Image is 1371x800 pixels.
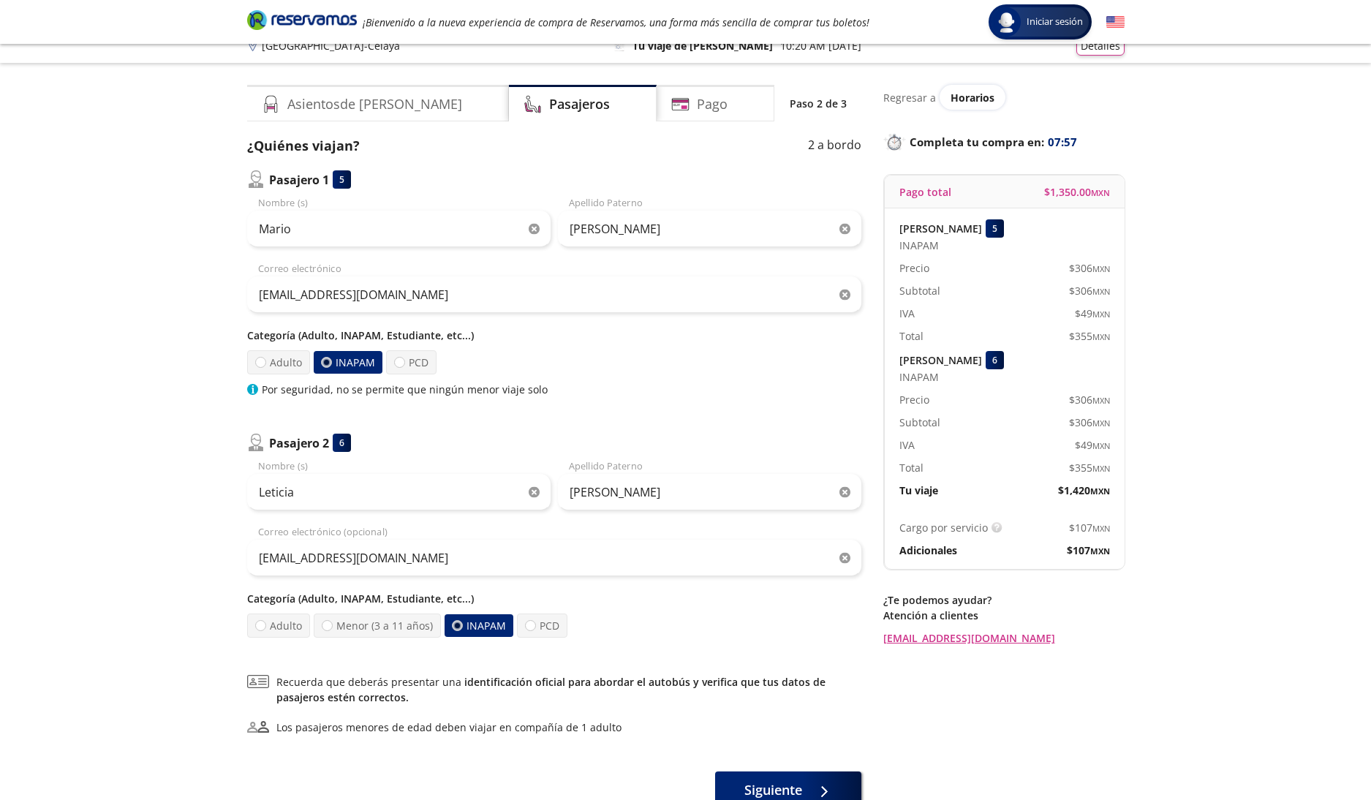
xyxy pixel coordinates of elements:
span: Iniciar sesión [1021,15,1089,29]
input: Nombre (s) [247,211,551,247]
iframe: Messagebird Livechat Widget [1286,715,1356,785]
label: Menor (3 a 11 años) [314,614,441,638]
span: $ 49 [1075,306,1110,321]
label: PCD [517,614,567,638]
p: 2 a bordo [808,136,861,156]
p: Categoría (Adulto, INAPAM, Estudiante, etc...) [247,328,861,343]
p: Atención a clientes [883,608,1125,623]
button: Detalles [1076,37,1125,56]
small: MXN [1091,187,1110,198]
span: $ 306 [1069,415,1110,430]
small: MXN [1092,263,1110,274]
p: Completa tu compra en : [883,132,1125,152]
p: Subtotal [899,415,940,430]
small: MXN [1090,546,1110,556]
p: Tu viaje [899,483,938,498]
span: $ 355 [1069,460,1110,475]
label: Adulto [247,350,310,374]
input: Correo electrónico [247,276,861,313]
label: INAPAM [445,614,513,637]
span: $ 49 [1075,437,1110,453]
p: ¿Te podemos ayudar? [883,592,1125,608]
input: Apellido Paterno [558,211,861,247]
span: $ 306 [1069,392,1110,407]
p: Subtotal [899,283,940,298]
span: $ 355 [1069,328,1110,344]
p: IVA [899,306,915,321]
i: Brand Logo [247,9,357,31]
h4: Asientos de [PERSON_NAME] [287,94,462,114]
p: Precio [899,260,929,276]
p: [PERSON_NAME] [899,352,982,368]
p: 10:20 AM [DATE] [780,38,861,53]
div: 6 [333,434,351,452]
span: $ 1,350.00 [1044,184,1110,200]
small: MXN [1092,523,1110,534]
p: Tu viaje de [PERSON_NAME] [632,38,773,53]
input: Nombre (s) [247,474,551,510]
a: [EMAIL_ADDRESS][DOMAIN_NAME] [883,630,1125,646]
div: 6 [986,351,1004,369]
em: ¡Bienvenido a la nueva experiencia de compra de Reservamos, una forma más sencilla de comprar tus... [363,15,869,29]
small: MXN [1092,463,1110,474]
p: Paso 2 de 3 [790,96,847,111]
input: Correo electrónico (opcional) [247,540,861,576]
span: INAPAM [899,369,939,385]
p: Adicionales [899,543,957,558]
p: Pago total [899,184,951,200]
span: INAPAM [899,238,939,253]
label: PCD [386,350,437,374]
span: $ 1,420 [1058,483,1110,498]
span: $ 306 [1069,283,1110,298]
p: ¿Quiénes viajan? [247,136,360,156]
label: Adulto [247,614,310,638]
small: MXN [1092,309,1110,320]
span: Siguiente [744,780,802,800]
a: identificación oficial para abordar el autobús y verifica que tus datos de pasajeros estén correc... [276,675,826,704]
small: MXN [1092,395,1110,406]
p: Total [899,460,924,475]
span: $ 306 [1069,260,1110,276]
div: 5 [333,170,351,189]
span: $ 107 [1069,520,1110,535]
small: MXN [1092,331,1110,342]
small: MXN [1090,486,1110,497]
p: Precio [899,392,929,407]
small: MXN [1092,418,1110,429]
p: Regresar a [883,90,936,105]
p: [GEOGRAPHIC_DATA] - Celaya [262,38,400,53]
h4: Pago [697,94,728,114]
p: Cargo por servicio [899,520,988,535]
p: Por seguridad, no se permite que ningún menor viaje solo [262,382,548,397]
button: English [1106,13,1125,31]
div: Regresar a ver horarios [883,85,1125,110]
span: Recuerda que deberás presentar una [276,674,861,705]
div: Los pasajeros menores de edad deben viajar en compañía de 1 adulto [276,720,622,735]
a: Brand Logo [247,9,357,35]
h4: Pasajeros [549,94,610,114]
label: INAPAM [314,351,382,374]
small: MXN [1092,440,1110,451]
span: Horarios [951,91,994,105]
p: IVA [899,437,915,453]
span: $ 107 [1067,543,1110,558]
p: Pasajero 2 [269,434,329,452]
small: MXN [1092,286,1110,297]
p: Total [899,328,924,344]
div: 5 [986,219,1004,238]
p: Pasajero 1 [269,171,329,189]
input: Apellido Paterno [558,474,861,510]
span: 07:57 [1048,134,1077,151]
p: [PERSON_NAME] [899,221,982,236]
p: Categoría (Adulto, INAPAM, Estudiante, etc...) [247,591,861,606]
